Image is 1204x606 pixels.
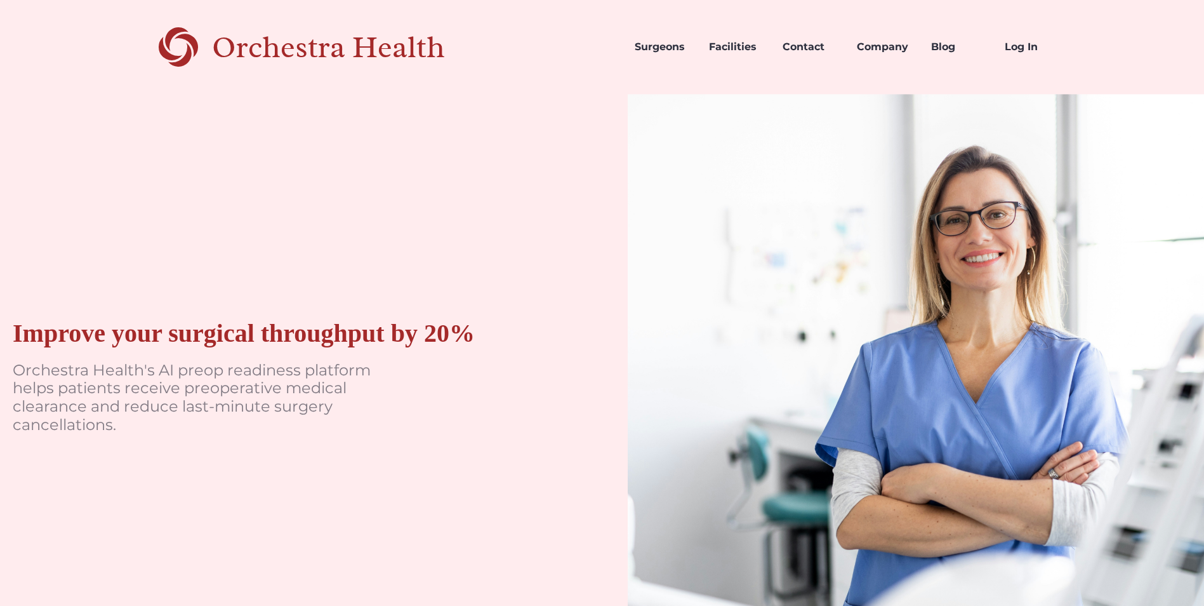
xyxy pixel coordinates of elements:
[135,25,489,69] a: home
[847,25,921,69] a: Company
[921,25,995,69] a: Blog
[772,25,847,69] a: Contact
[13,318,475,349] div: Improve your surgical throughput by 20%
[699,25,773,69] a: Facilities
[212,34,489,60] div: Orchestra Health
[625,25,699,69] a: Surgeons
[995,25,1069,69] a: Log In
[13,361,394,434] p: Orchestra Health's AI preop readiness platform helps patients receive preoperative medical cleara...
